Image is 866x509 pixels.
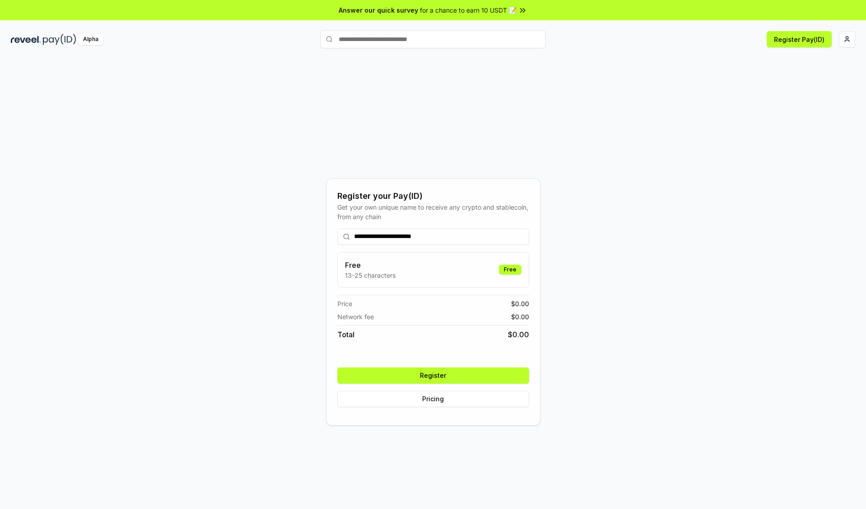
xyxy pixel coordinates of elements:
[337,202,529,221] div: Get your own unique name to receive any crypto and stablecoin, from any chain
[78,34,103,45] div: Alpha
[511,299,529,308] span: $ 0.00
[420,5,516,15] span: for a chance to earn 10 USDT 📝
[767,31,832,47] button: Register Pay(ID)
[43,34,76,45] img: pay_id
[511,312,529,321] span: $ 0.00
[345,260,396,271] h3: Free
[337,190,529,202] div: Register your Pay(ID)
[337,312,374,321] span: Network fee
[337,367,529,384] button: Register
[508,329,529,340] span: $ 0.00
[337,391,529,407] button: Pricing
[339,5,418,15] span: Answer our quick survey
[11,34,41,45] img: reveel_dark
[337,299,352,308] span: Price
[337,329,355,340] span: Total
[499,265,521,275] div: Free
[345,271,396,280] p: 13-25 characters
